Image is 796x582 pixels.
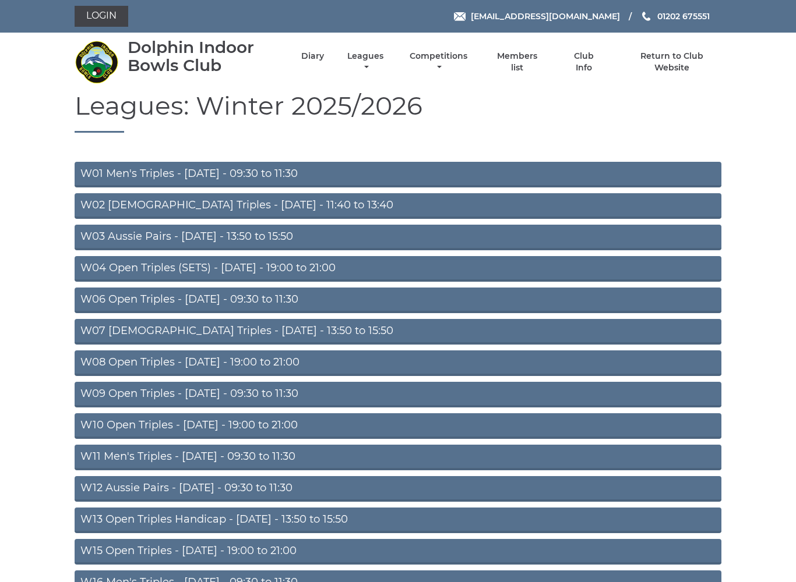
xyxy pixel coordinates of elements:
[75,476,721,502] a: W12 Aussie Pairs - [DATE] - 09:30 to 11:30
[565,51,603,73] a: Club Info
[640,10,710,23] a: Phone us 01202 675551
[75,319,721,345] a: W07 [DEMOGRAPHIC_DATA] Triples - [DATE] - 13:50 to 15:50
[75,6,128,27] a: Login
[128,38,281,74] div: Dolphin Indoor Bowls Club
[454,10,620,23] a: Email [EMAIL_ADDRESS][DOMAIN_NAME]
[344,51,386,73] a: Leagues
[491,51,544,73] a: Members list
[75,91,721,133] h1: Leagues: Winter 2025/2026
[75,40,118,84] img: Dolphin Indoor Bowls Club
[407,51,470,73] a: Competitions
[75,508,721,533] a: W13 Open Triples Handicap - [DATE] - 13:50 to 15:50
[75,193,721,219] a: W02 [DEMOGRAPHIC_DATA] Triples - [DATE] - 11:40 to 13:40
[471,11,620,22] span: [EMAIL_ADDRESS][DOMAIN_NAME]
[75,382,721,407] a: W09 Open Triples - [DATE] - 09:30 to 11:30
[75,445,721,470] a: W11 Men's Triples - [DATE] - 09:30 to 11:30
[75,413,721,439] a: W10 Open Triples - [DATE] - 19:00 to 21:00
[75,539,721,565] a: W15 Open Triples - [DATE] - 19:00 to 21:00
[75,162,721,187] a: W01 Men's Triples - [DATE] - 09:30 to 11:30
[454,12,466,21] img: Email
[301,51,324,62] a: Diary
[623,51,721,73] a: Return to Club Website
[75,225,721,250] a: W03 Aussie Pairs - [DATE] - 13:50 to 15:50
[657,11,710,22] span: 01202 675551
[75,288,721,313] a: W06 Open Triples - [DATE] - 09:30 to 11:30
[642,12,650,21] img: Phone us
[75,350,721,376] a: W08 Open Triples - [DATE] - 19:00 to 21:00
[75,256,721,282] a: W04 Open Triples (SETS) - [DATE] - 19:00 to 21:00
